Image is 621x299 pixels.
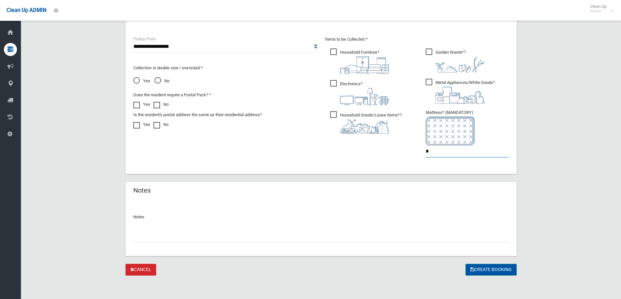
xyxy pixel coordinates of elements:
[7,7,46,13] span: Clean Up ADMIN
[590,9,606,14] small: Admin
[426,79,495,104] span: Metal Appliances/White Goods
[340,88,389,105] img: 394712a680b73dbc3d2a6a3a7ffe5a07.png
[133,91,211,99] label: Does the resident require a Postal Pack? *
[330,80,389,105] span: Electronics
[466,264,517,276] button: Create Booking
[436,56,484,73] img: 4fd8a5c772b2c999c83690221e5242e0.png
[340,119,389,134] img: b13cc3517677393f34c0a387616ef184.png
[426,116,475,145] img: e7408bece873d2c1783593a074e5cb2f.png
[340,113,402,134] i: ?
[330,111,402,134] span: Household Goods/Loose Items*
[426,110,509,145] span: Mattress* (MANDATORY)
[133,213,509,221] p: Notes
[436,50,484,73] i: ?
[154,101,169,108] label: No
[325,35,509,43] p: Items to be Collected *
[436,87,484,104] img: 36c1b0289cb1767239cdd3de9e694f19.png
[133,101,150,108] label: Yes
[340,56,389,74] img: aa9efdbe659d29b613fca23ba79d85cb.png
[126,264,156,276] a: Cancel
[340,81,389,105] i: ?
[133,64,317,72] p: Collection is double size / oversized *
[133,77,150,85] span: Yes
[133,121,150,129] label: Yes
[340,50,389,74] i: ?
[126,184,158,197] header: Notes
[587,4,613,14] span: Clean Up
[426,48,484,73] span: Garden Waste*
[154,121,169,129] label: No
[436,80,495,104] i: ?
[330,48,389,74] span: Household Furniture
[133,111,262,119] label: Is the resident's postal address the same as their residential address?
[155,77,170,85] span: No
